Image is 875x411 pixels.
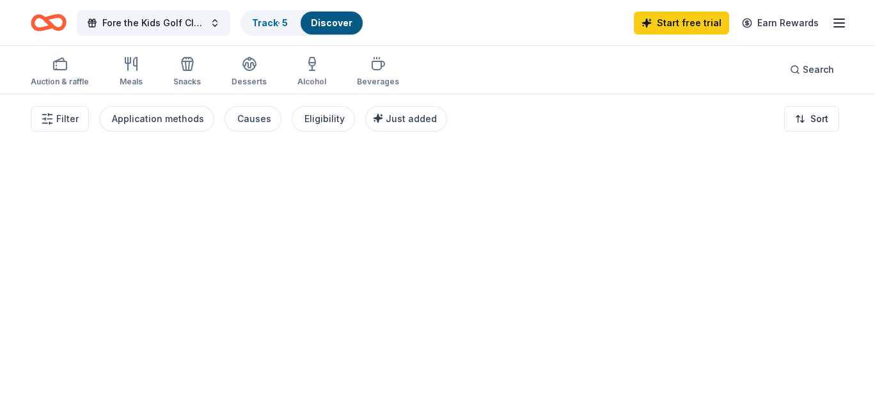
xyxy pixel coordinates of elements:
[311,17,352,28] a: Discover
[112,111,204,127] div: Application methods
[292,106,355,132] button: Eligibility
[102,15,205,31] span: Fore the Kids Golf Classic
[99,106,214,132] button: Application methods
[31,106,89,132] button: Filter
[297,77,326,87] div: Alcohol
[77,10,230,36] button: Fore the Kids Golf Classic
[232,77,267,87] div: Desserts
[120,51,143,93] button: Meals
[120,77,143,87] div: Meals
[734,12,826,35] a: Earn Rewards
[365,106,447,132] button: Just added
[31,51,89,93] button: Auction & raffle
[173,77,201,87] div: Snacks
[357,77,399,87] div: Beverages
[810,111,828,127] span: Sort
[386,113,437,124] span: Just added
[237,111,271,127] div: Causes
[803,62,834,77] span: Search
[297,51,326,93] button: Alcohol
[31,77,89,87] div: Auction & raffle
[780,57,844,82] button: Search
[225,106,281,132] button: Causes
[31,8,67,38] a: Home
[357,51,399,93] button: Beverages
[784,106,839,132] button: Sort
[634,12,729,35] a: Start free trial
[240,10,364,36] button: Track· 5Discover
[173,51,201,93] button: Snacks
[232,51,267,93] button: Desserts
[252,17,288,28] a: Track· 5
[304,111,345,127] div: Eligibility
[56,111,79,127] span: Filter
